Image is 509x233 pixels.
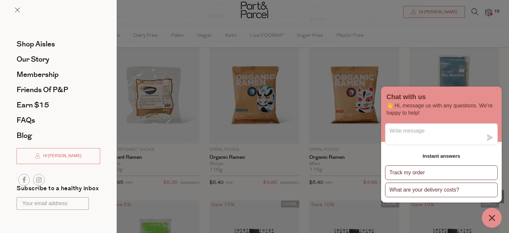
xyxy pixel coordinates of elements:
[17,86,100,93] a: Friends of P&P
[17,117,100,124] a: FAQs
[17,148,100,164] a: Hi [PERSON_NAME]
[17,186,99,194] label: Subscribe to a healthy inbox
[17,100,49,110] span: Earn $15
[17,56,100,63] a: Our Story
[17,101,100,109] a: Earn $15
[17,71,100,78] a: Membership
[17,115,35,126] span: FAQs
[17,130,32,141] span: Blog
[17,69,59,80] span: Membership
[17,40,100,48] a: Shop Aisles
[17,132,100,139] a: Blog
[41,153,82,159] span: Hi [PERSON_NAME]
[17,85,68,95] span: Friends of P&P
[17,54,49,65] span: Our Story
[379,87,504,228] inbox-online-store-chat: Shopify online store chat
[17,197,89,210] input: Your email address
[17,39,55,49] span: Shop Aisles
